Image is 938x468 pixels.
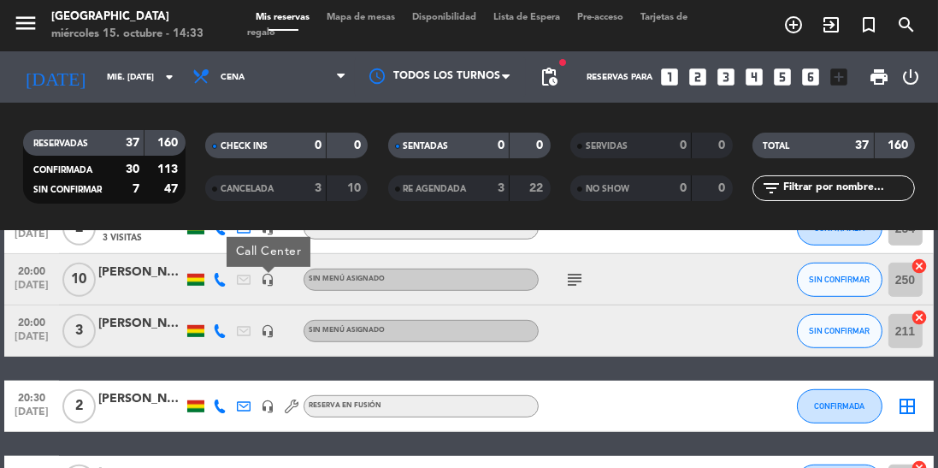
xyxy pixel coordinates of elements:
[309,402,381,409] span: Reserva en Fusión
[62,389,96,424] span: 2
[529,182,546,194] strong: 22
[680,182,687,194] strong: 0
[309,327,385,334] span: Sin menú asignado
[318,13,404,22] span: Mapa de mesas
[62,263,96,297] span: 10
[828,66,850,88] i: add_box
[687,66,709,88] i: looks_two
[13,10,38,36] i: menu
[13,59,98,95] i: [DATE]
[157,137,181,149] strong: 160
[680,139,687,151] strong: 0
[10,387,53,406] span: 20:30
[10,228,53,248] span: [DATE]
[485,13,569,22] span: Lista de Espera
[98,389,184,409] div: [PERSON_NAME]
[404,185,467,193] span: RE AGENDADA
[51,26,204,43] div: miércoles 15. octubre - 14:33
[261,400,274,413] i: headset_mic
[799,66,822,88] i: looks_6
[869,67,889,87] span: print
[164,183,181,195] strong: 47
[658,66,681,88] i: looks_one
[10,331,53,351] span: [DATE]
[13,10,38,42] button: menu
[586,142,628,151] span: SERVIDAS
[771,66,793,88] i: looks_5
[33,186,102,194] span: SIN CONFIRMAR
[587,73,652,82] span: Reservas para
[10,406,53,426] span: [DATE]
[715,66,737,88] i: looks_3
[569,13,632,22] span: Pre-acceso
[157,163,181,175] strong: 113
[404,142,449,151] span: SENTADAS
[896,51,925,103] div: LOG OUT
[718,182,729,194] strong: 0
[911,309,929,326] i: cancel
[126,137,139,149] strong: 37
[103,231,142,245] span: 3 Visitas
[856,139,870,151] strong: 37
[62,314,96,348] span: 3
[564,270,585,290] i: subject
[809,275,870,284] span: SIN CONFIRMAR
[51,9,204,26] div: [GEOGRAPHIC_DATA]
[900,67,921,87] i: power_settings_new
[98,314,184,334] div: [PERSON_NAME]
[911,258,929,275] i: cancel
[498,139,504,151] strong: 0
[10,280,53,299] span: [DATE]
[797,263,882,297] button: SIN CONFIRMAR
[347,182,364,194] strong: 10
[586,185,629,193] span: NO SHOW
[539,67,559,87] span: pending_actions
[797,389,882,424] button: CONFIRMADA
[809,326,870,335] span: SIN CONFIRMAR
[718,139,729,151] strong: 0
[896,15,917,35] i: search
[261,324,274,338] i: headset_mic
[309,224,385,231] span: Sin menú asignado
[309,275,385,282] span: Sin menú asignado
[814,401,864,411] span: CONFIRMADA
[98,263,184,282] div: [PERSON_NAME]
[782,179,914,198] input: Filtrar por nombre...
[10,260,53,280] span: 20:00
[743,66,765,88] i: looks_4
[159,67,180,87] i: arrow_drop_down
[404,13,485,22] span: Disponibilidad
[315,182,322,194] strong: 3
[821,15,841,35] i: exit_to_app
[783,15,804,35] i: add_circle_outline
[858,15,879,35] i: turned_in_not
[133,183,139,195] strong: 7
[763,142,789,151] span: TOTAL
[797,314,882,348] button: SIN CONFIRMAR
[898,396,918,417] i: border_all
[761,178,782,198] i: filter_list
[227,237,310,267] div: Call Center
[247,13,318,22] span: Mis reservas
[33,139,88,148] span: RESERVADAS
[126,163,139,175] strong: 30
[10,311,53,331] span: 20:00
[498,182,504,194] strong: 3
[261,273,274,287] i: headset_mic
[536,139,546,151] strong: 0
[557,57,568,68] span: fiber_manual_record
[221,185,274,193] span: CANCELADA
[888,139,911,151] strong: 160
[315,139,322,151] strong: 0
[221,142,268,151] span: CHECK INS
[33,166,92,175] span: CONFIRMADA
[221,73,245,82] span: Cena
[354,139,364,151] strong: 0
